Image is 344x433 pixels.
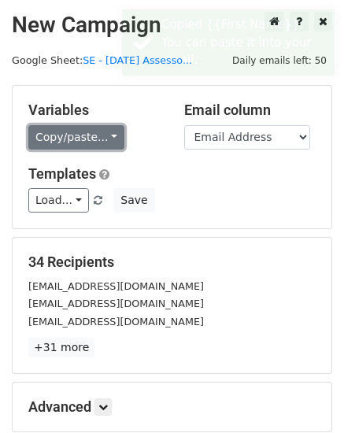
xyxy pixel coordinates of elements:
iframe: Chat Widget [265,357,344,433]
h5: 34 Recipients [28,254,316,271]
button: Save [113,188,154,213]
h5: Advanced [28,398,316,416]
a: Copy/paste... [28,125,124,150]
h5: Variables [28,102,161,119]
h2: New Campaign [12,12,332,39]
a: Load... [28,188,89,213]
a: Templates [28,165,96,182]
small: Google Sheet: [12,54,192,66]
h5: Email column [184,102,316,119]
a: SE - [DATE] Assesso... [83,54,192,66]
small: [EMAIL_ADDRESS][DOMAIN_NAME] [28,316,204,328]
div: Copied {{First Name}}. You can paste it into your email. [161,16,328,69]
small: [EMAIL_ADDRESS][DOMAIN_NAME] [28,280,204,292]
small: [EMAIL_ADDRESS][DOMAIN_NAME] [28,298,204,309]
a: +31 more [28,338,94,357]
